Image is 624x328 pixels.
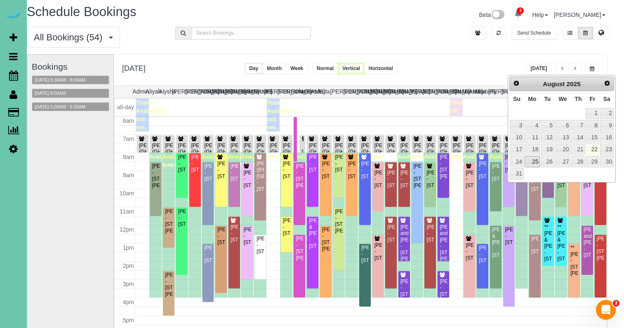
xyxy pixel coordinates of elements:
[466,143,474,168] div: [PERSON_NAME] (GHC) - [STREET_ADDRESS]
[492,163,500,182] div: [PERSON_NAME] - [STREET_ADDRESS]
[478,143,487,168] div: [PERSON_NAME] (GHC) - [STREET_ADDRESS]
[358,153,384,168] span: Available time
[541,120,554,131] a: 5
[478,161,487,180] div: [PERSON_NAME] - [STREET_ADDRESS]
[230,163,238,182] div: [PERSON_NAME] - [STREET_ADDRESS]
[532,12,548,18] a: Help
[191,143,199,168] div: [PERSON_NAME] (GHC) - [STREET_ADDRESS]
[165,209,173,234] div: [PERSON_NAME] - [STREET_ADDRESS][PERSON_NAME]
[175,153,200,168] span: Available time
[228,153,253,168] span: Available time
[513,96,520,102] span: Sunday
[557,224,565,262] div: **[PERSON_NAME] & [PERSON_NAME] - [STREET_ADDRESS]
[123,299,134,305] span: 4pm
[600,156,614,167] a: 30
[510,120,524,131] a: 3
[400,170,408,189] div: [PERSON_NAME] - [STREET_ADDRESS]
[335,154,343,173] div: [PERSON_NAME] - [STREET_ADDRESS]
[256,161,264,192] div: [PERSON_NAME] ([PERSON_NAME][GEOGRAPHIC_DATA]) - [STREET_ADDRESS]
[243,170,252,189] div: [PERSON_NAME] - [STREET_ADDRESS]
[413,163,421,189] div: [PERSON_NAME] - [STREET_ADDRESS][PERSON_NAME]
[452,143,461,168] div: [PERSON_NAME] (GHC) - [STREET_ADDRESS]
[396,85,409,98] th: Kasi
[555,120,571,131] a: 6
[304,85,317,98] th: Gretel
[510,5,526,23] a: 3
[583,227,591,258] div: [PERSON_NAME] and [PERSON_NAME] - [STREET_ADDRESS]
[586,156,599,167] a: 29
[191,154,199,173] div: [PERSON_NAME] - [STREET_ADDRESS]
[178,209,186,227] div: [PERSON_NAME] - [STREET_ADDRESS]
[188,153,214,168] span: Available time
[123,262,134,269] span: 2pm
[345,153,370,168] span: Available time
[400,279,408,298] div: [PERSON_NAME] - [STREET_ADDRESS]
[338,63,365,75] button: Vertical
[280,153,305,168] span: Available time
[570,245,578,276] div: **[PERSON_NAME] - [STREET_ADDRESS][PERSON_NAME]
[426,170,434,189] div: [PERSON_NAME] - [STREET_ADDRESS]
[306,153,331,168] span: Available time
[27,5,136,19] span: Schedule Bookings
[511,78,522,89] a: Prev
[413,143,421,168] div: [PERSON_NAME] (GHC) - [STREET_ADDRESS]
[449,85,462,98] th: Lola
[544,96,551,102] span: Tuesday
[238,85,251,98] th: Daylin
[256,236,264,255] div: [PERSON_NAME] - [STREET_ADDRESS]
[165,143,173,168] div: [PERSON_NAME] (GHC) - [STREET_ADDRESS]
[450,99,463,114] span: Time Off
[526,63,552,75] button: [DATE]
[510,156,524,167] a: 24
[165,272,173,298] div: [PERSON_NAME] - [STREET_ADDRESS][PERSON_NAME]
[308,154,317,173] div: [PERSON_NAME] - [STREET_ADDRESS]
[204,245,212,264] div: [PERSON_NAME] - [STREET_ADDRESS]
[510,132,524,143] a: 10
[230,224,238,243] div: [PERSON_NAME] - [STREET_ADDRESS]
[290,85,304,98] th: Esme
[251,85,264,98] th: Demona
[541,132,554,143] a: 12
[554,12,605,18] a: [PERSON_NAME]
[120,226,134,233] span: 12pm
[5,8,21,20] img: Automaid Logo
[525,120,540,131] a: 4
[372,162,397,177] span: Available time
[283,161,291,180] div: [PERSON_NAME] - [STREET_ADDRESS]
[317,85,330,98] th: Jada
[604,80,610,87] span: Next
[424,153,449,168] span: Available time
[439,154,447,180] div: [PERSON_NAME] - [STREET_ADDRESS][PERSON_NAME]
[374,170,382,189] div: [PERSON_NAME] - [STREET_ADDRESS]
[191,27,311,40] input: Search Bookings..
[525,156,540,167] a: 25
[120,190,134,197] span: 10am
[322,143,330,168] div: [PERSON_NAME] (GHC) - [STREET_ADDRESS]
[370,85,383,98] th: [PERSON_NAME]
[475,85,488,98] th: Marbelly
[123,136,134,142] span: 7am
[478,245,487,264] div: [PERSON_NAME] - [STREET_ADDRESS]
[510,168,524,179] a: 31
[322,161,330,180] div: [PERSON_NAME] - [STREET_ADDRESS]
[571,144,585,155] a: 21
[204,143,212,168] div: [PERSON_NAME] (GHC) - [STREET_ADDRESS]
[322,227,330,252] div: [PERSON_NAME] - [STREET_ADDRESS][PERSON_NAME]
[293,153,318,168] span: Available time
[361,245,369,264] div: [PERSON_NAME] - [STREET_ADDRESS]
[230,143,238,168] div: [PERSON_NAME] (GHC) - [STREET_ADDRESS]
[123,154,134,160] span: 8am
[267,99,297,131] span: Team's Availability not set.
[204,163,212,182] div: [PERSON_NAME] - [STREET_ADDRESS]
[462,85,475,98] th: Makenna
[152,143,160,168] div: [PERSON_NAME] (GHC) - [STREET_ADDRESS]
[149,153,174,168] span: Available time
[603,96,610,102] span: Saturday
[295,163,304,189] div: [PERSON_NAME] - [STREET_ADDRESS][PERSON_NAME]
[332,153,358,168] span: Available time
[212,85,225,98] th: [PERSON_NAME]
[159,85,172,98] th: Alysha
[387,143,395,168] div: [PERSON_NAME] (GHC) - [STREET_ADDRESS]
[436,85,449,98] th: [PERSON_NAME]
